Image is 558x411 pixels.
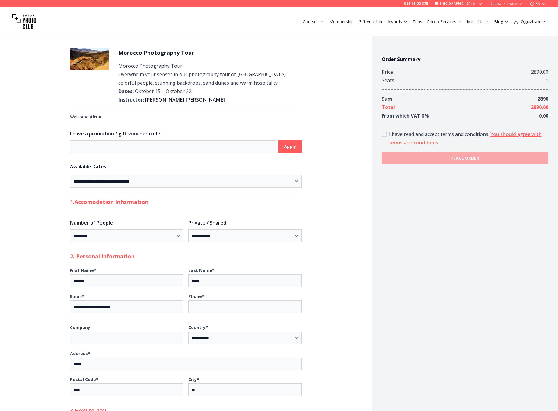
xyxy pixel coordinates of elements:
[188,377,199,382] b: City *
[70,274,183,287] input: First Name*
[188,300,302,313] input: Phone*
[70,358,302,370] input: Address*
[70,198,302,206] h2: 1. Accomodation Information
[300,18,327,26] button: Courses
[492,18,511,26] button: Blog
[382,132,387,137] input: Accept terms
[327,18,356,26] button: Membership
[188,267,215,273] b: Last Name *
[70,48,109,70] img: Morocco Photography Tour
[410,18,425,26] button: Trips
[12,10,36,34] img: Swiss photo club
[118,70,302,104] div: Overwhelm your senses in our photography tour of [GEOGRAPHIC_DATA]: colorful people, stunning bac...
[467,19,489,25] a: Meet Us
[70,267,96,273] b: First Name *
[118,87,302,95] div: Oktober 15. - Oktober 22.
[118,62,302,70] div: Morocco Photography Tour
[382,68,393,76] div: Price
[188,293,204,299] b: Phone *
[514,19,546,25] div: Oguzhan
[427,19,462,25] a: Photo Services
[546,76,548,85] div: 1
[188,325,208,330] b: Country *
[413,19,422,25] a: Trips
[425,18,464,26] button: Photo Services
[389,131,490,138] span: I have read and accept terms and conditions .
[404,1,428,6] a: 058 51 00 270
[70,219,183,226] h3: Number of People
[70,252,302,261] h2: 2. Personal Information
[382,112,429,120] div: From which VAT 0 %
[494,19,509,25] a: Blog
[537,95,548,102] span: 2890
[382,95,392,103] div: Sum
[303,19,324,25] a: Courses
[284,144,296,150] b: Apply
[70,377,98,382] b: Postal Code *
[539,112,548,119] span: 0.00
[382,152,548,164] button: PLACE ORDER
[70,130,302,137] h3: I have a promotion / gift voucher code
[451,155,479,161] b: PLACE ORDER
[70,332,183,344] input: Company
[188,274,302,287] input: Last Name*
[188,383,302,396] input: City*
[387,19,408,25] a: Awards
[382,103,395,112] div: Total
[385,18,410,26] button: Awards
[382,76,394,85] div: Seats
[70,383,183,396] input: Postal Code*
[278,140,302,153] button: Apply
[382,56,548,63] h4: Order Summary
[531,104,548,111] span: 2890.00
[356,18,385,26] button: Gift Voucher
[70,114,302,120] div: Welcome
[188,332,302,344] select: Country*
[118,48,302,57] h1: Morocco Photography Tour
[531,68,548,76] div: 2890.00
[188,219,302,226] h3: Private / Shared
[145,96,225,103] a: [PERSON_NAME] [PERSON_NAME]
[464,18,492,26] button: Meet Us
[70,163,302,170] h3: Available Dates
[118,88,134,95] b: Dates :
[70,351,90,356] b: Address *
[70,293,84,299] b: Email *
[70,325,90,330] b: Company
[70,300,183,313] input: Email*
[90,114,101,120] b: Altun
[329,19,354,25] a: Membership
[359,19,383,25] a: Gift Voucher
[118,96,144,103] b: Instructor :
